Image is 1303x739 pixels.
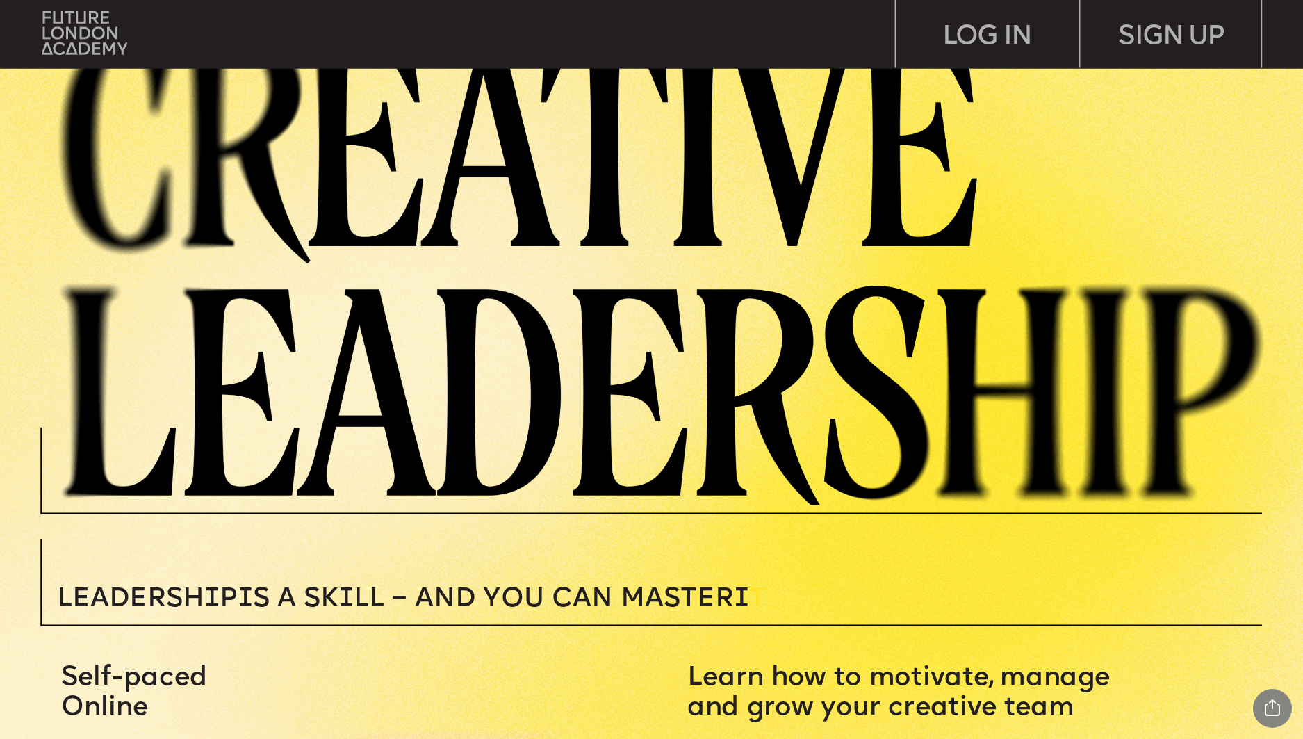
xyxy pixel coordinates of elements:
img: image-3435f618-b576-4c59-ac17-05593ebec101.png [44,22,1303,505]
span: i [338,585,354,612]
img: upload-bfdffa89-fac7-4f57-a443-c7c39906ba42.png [42,11,127,54]
span: Leadersh p s a sk ll – and you can MASTER [57,585,749,612]
span: i [238,585,253,612]
span: i [205,585,220,612]
span: Learn how to motivate, manage and grow your creative team [687,665,1117,722]
p: T [57,585,973,612]
span: i [735,585,750,612]
span: Self-paced [61,665,208,691]
div: Share [1253,689,1292,728]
